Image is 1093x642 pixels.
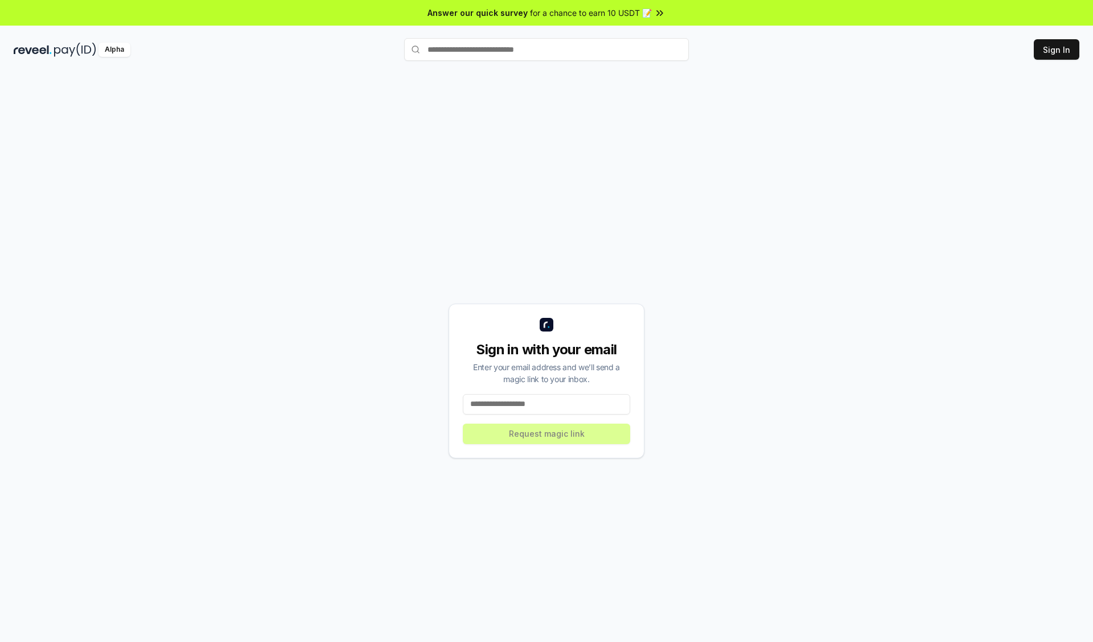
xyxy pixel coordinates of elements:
span: for a chance to earn 10 USDT 📝 [530,7,652,19]
img: pay_id [54,43,96,57]
div: Sign in with your email [463,341,630,359]
div: Alpha [98,43,130,57]
img: reveel_dark [14,43,52,57]
img: logo_small [540,318,553,332]
span: Answer our quick survey [428,7,528,19]
div: Enter your email address and we’ll send a magic link to your inbox. [463,361,630,385]
button: Sign In [1034,39,1079,60]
